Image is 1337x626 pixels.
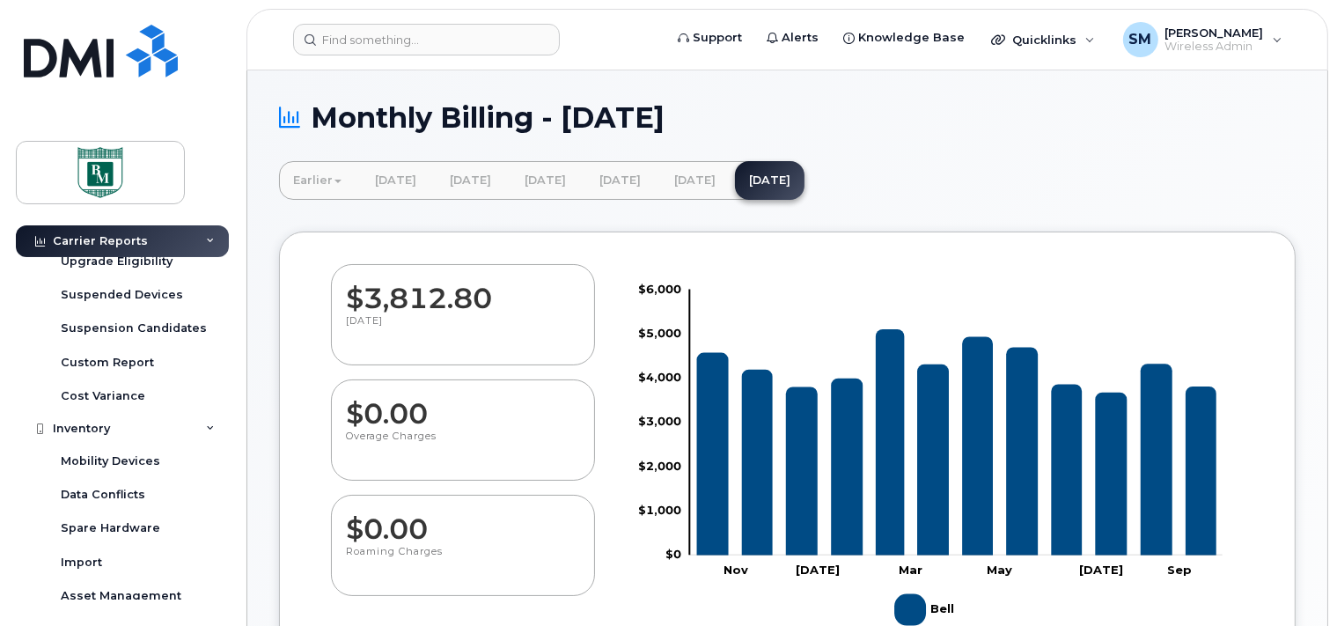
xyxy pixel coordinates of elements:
[796,563,840,578] tspan: [DATE]
[1079,563,1123,578] tspan: [DATE]
[346,380,580,430] dd: $0.00
[638,282,681,296] tspan: $6,000
[660,161,730,200] a: [DATE]
[638,370,681,384] tspan: $4,000
[436,161,505,200] a: [DATE]
[511,161,580,200] a: [DATE]
[346,545,580,577] p: Roaming Charges
[638,415,681,429] tspan: $3,000
[346,265,580,314] dd: $3,812.80
[346,430,580,461] p: Overage Charges
[696,329,1216,556] g: Bell
[279,102,1296,133] h1: Monthly Billing - [DATE]
[638,503,681,517] tspan: $1,000
[665,548,681,562] tspan: $0
[346,496,580,545] dd: $0.00
[638,459,681,473] tspan: $2,000
[724,563,748,578] tspan: Nov
[735,161,804,200] a: [DATE]
[279,161,356,200] a: Earlier
[899,563,922,578] tspan: Mar
[1168,563,1193,578] tspan: Sep
[987,563,1012,578] tspan: May
[361,161,430,200] a: [DATE]
[346,314,580,346] p: [DATE]
[585,161,655,200] a: [DATE]
[638,326,681,340] tspan: $5,000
